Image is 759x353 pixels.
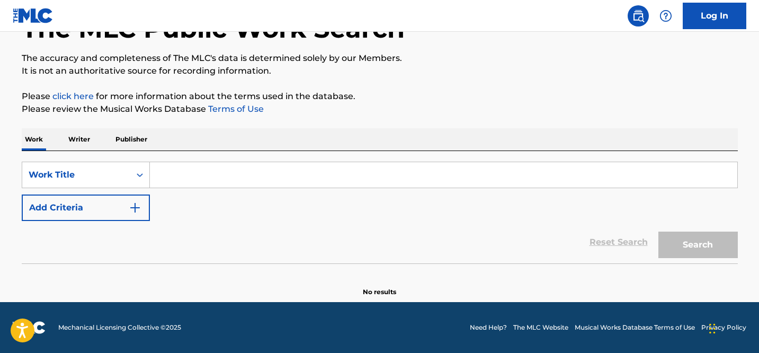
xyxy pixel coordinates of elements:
[706,302,759,353] iframe: Chat Widget
[22,128,46,151] p: Work
[22,52,738,65] p: The accuracy and completeness of The MLC's data is determined solely by our Members.
[29,169,124,181] div: Work Title
[628,5,649,27] a: Public Search
[22,162,738,263] form: Search Form
[65,128,93,151] p: Writer
[709,313,716,345] div: Drag
[659,10,672,22] img: help
[22,90,738,103] p: Please for more information about the terms used in the database.
[632,10,645,22] img: search
[683,3,746,29] a: Log In
[513,323,568,332] a: The MLC Website
[701,323,746,332] a: Privacy Policy
[13,321,46,334] img: logo
[363,275,396,297] p: No results
[575,323,695,332] a: Musical Works Database Terms of Use
[22,195,150,221] button: Add Criteria
[52,91,94,101] a: click here
[58,323,181,332] span: Mechanical Licensing Collective © 2025
[129,201,141,214] img: 9d2ae6d4665cec9f34b9.svg
[13,8,53,23] img: MLC Logo
[112,128,150,151] p: Publisher
[655,5,676,27] div: Help
[470,323,507,332] a: Need Help?
[206,104,264,114] a: Terms of Use
[22,103,738,116] p: Please review the Musical Works Database
[22,65,738,77] p: It is not an authoritative source for recording information.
